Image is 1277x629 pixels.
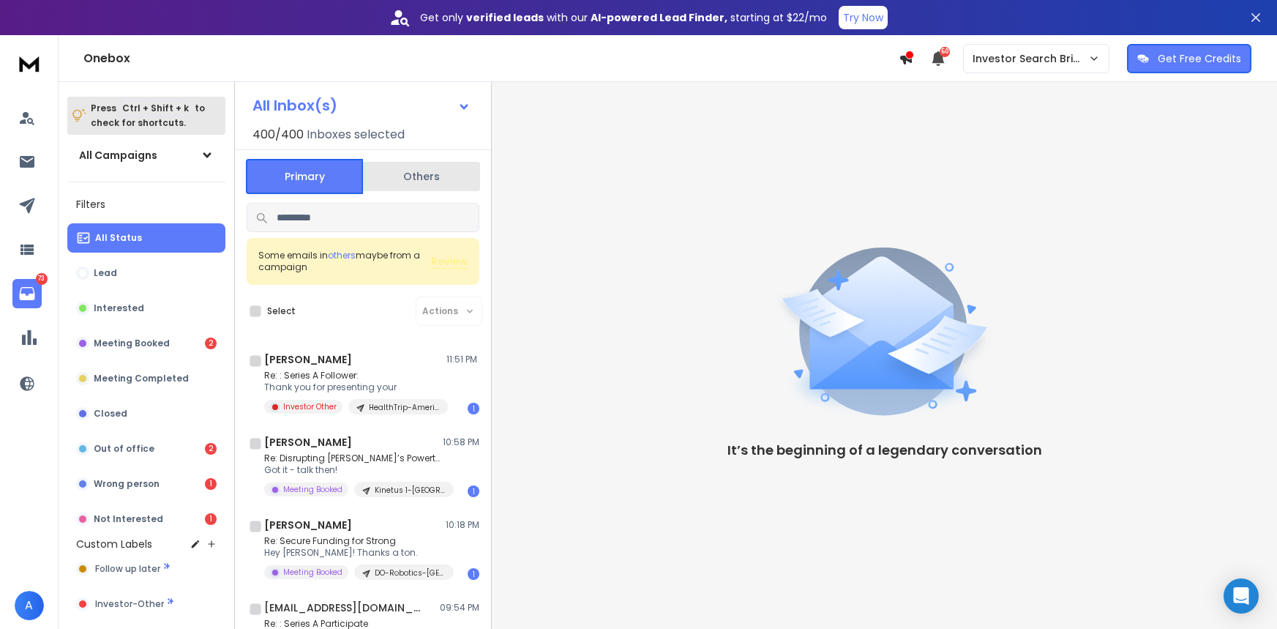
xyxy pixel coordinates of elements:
[264,382,440,393] p: Thank you for presenting your
[94,302,144,314] p: Interested
[264,464,440,476] p: Got it - talk then!
[205,338,217,349] div: 2
[67,141,225,170] button: All Campaigns
[264,435,352,450] h1: [PERSON_NAME]
[15,50,44,77] img: logo
[1127,44,1251,73] button: Get Free Credits
[76,537,152,551] h3: Custom Labels
[205,513,217,525] div: 1
[264,535,440,547] p: Re: Secure Funding for Strong
[839,6,888,29] button: Try Now
[468,485,479,497] div: 1
[252,126,304,144] span: 400 / 400
[1158,51,1241,66] p: Get Free Credits
[843,10,883,25] p: Try Now
[264,453,440,464] p: Re: Disrupting [PERSON_NAME]’s Powertrain: Support
[468,403,479,414] div: 1
[67,194,225,215] h3: Filters
[91,101,205,130] p: Press to check for shortcuts.
[95,563,160,575] span: Follow up later
[283,567,342,578] p: Meeting Booked
[264,518,352,532] h1: [PERSON_NAME]
[307,126,405,144] h3: Inboxes selected
[95,598,164,610] span: Investor-Other
[120,100,191,116] span: Ctrl + Shift + k
[466,10,544,25] strong: verified leads
[94,338,170,349] p: Meeting Booked
[727,440,1042,461] p: It’s the beginning of a legendary conversation
[36,273,48,285] p: 73
[375,485,445,496] p: Kinetus 1-[GEOGRAPHIC_DATA]
[283,401,337,412] p: Investor Other
[264,352,352,367] h1: [PERSON_NAME]
[94,373,189,384] p: Meeting Completed
[420,10,827,25] p: Get only with our starting at $22/mo
[443,436,479,448] p: 10:58 PM
[252,98,337,113] h1: All Inbox(s)
[328,249,356,261] span: others
[205,443,217,455] div: 2
[468,568,479,580] div: 1
[67,258,225,288] button: Lead
[94,408,127,420] p: Closed
[246,159,363,194] button: Primary
[258,250,431,273] div: Some emails in maybe from a campaign
[67,364,225,393] button: Meeting Completed
[241,91,482,120] button: All Inbox(s)
[205,478,217,490] div: 1
[283,484,342,495] p: Meeting Booked
[67,329,225,358] button: Meeting Booked2
[79,148,157,163] h1: All Campaigns
[264,600,425,615] h1: [EMAIL_ADDRESS][DOMAIN_NAME]
[94,443,154,455] p: Out of office
[431,254,468,269] button: Review
[67,399,225,428] button: Closed
[94,513,163,525] p: Not Interested
[67,505,225,534] button: Not Interested1
[264,370,440,382] p: Re: : Series A Follower:
[369,402,439,413] p: HealthTrip-Americas 3
[591,10,727,25] strong: AI-powered Lead Finder,
[67,469,225,499] button: Wrong person1
[267,305,296,317] label: Select
[440,602,479,614] p: 09:54 PM
[67,294,225,323] button: Interested
[67,434,225,464] button: Out of office2
[446,354,479,365] p: 11:51 PM
[264,547,440,559] p: Hey [PERSON_NAME]! Thanks a ton.
[94,267,117,279] p: Lead
[940,47,950,57] span: 50
[446,519,479,531] p: 10:18 PM
[973,51,1088,66] p: Investor Search Brillwood
[375,567,445,578] p: DO-Robotics-[GEOGRAPHIC_DATA]
[83,50,899,67] h1: Onebox
[67,589,225,619] button: Investor-Other
[94,478,160,490] p: Wrong person
[12,279,42,308] a: 73
[67,554,225,584] button: Follow up later
[95,232,142,244] p: All Status
[67,223,225,253] button: All Status
[15,591,44,620] button: A
[363,160,480,193] button: Others
[1224,578,1259,614] div: Open Intercom Messenger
